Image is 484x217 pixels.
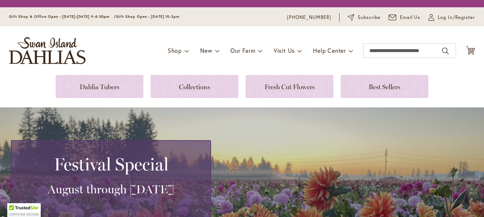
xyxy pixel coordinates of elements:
h2: Festival Special [20,154,202,174]
div: TrustedSite Certified [7,203,41,217]
a: Subscribe [348,14,381,21]
span: Gift Shop Open - [DATE] 10-3pm [116,14,179,19]
span: Gift Shop & Office Open - [DATE]-[DATE] 9-4:30pm / [9,14,116,19]
span: Subscribe [358,14,381,21]
a: Email Us [389,14,421,21]
span: Help Center [313,47,346,54]
span: Visit Us [274,47,295,54]
a: Log In/Register [428,14,475,21]
h3: August through [DATE] [20,182,202,197]
span: Log In/Register [438,14,475,21]
span: Email Us [400,14,421,21]
span: Our Farm [230,47,255,54]
a: [PHONE_NUMBER] [287,14,331,21]
span: New [200,47,212,54]
span: Shop [168,47,182,54]
a: store logo [9,37,86,64]
button: Search [442,45,449,57]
